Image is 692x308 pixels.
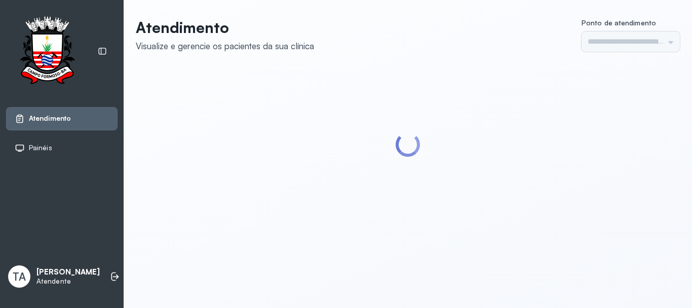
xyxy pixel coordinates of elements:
[29,114,71,123] span: Atendimento
[36,277,100,286] p: Atendente
[15,114,109,124] a: Atendimento
[29,144,52,152] span: Painéis
[136,18,314,37] p: Atendimento
[11,16,84,87] img: Logotipo do estabelecimento
[136,41,314,51] div: Visualize e gerencie os pacientes da sua clínica
[36,267,100,277] p: [PERSON_NAME]
[582,18,656,27] span: Ponto de atendimento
